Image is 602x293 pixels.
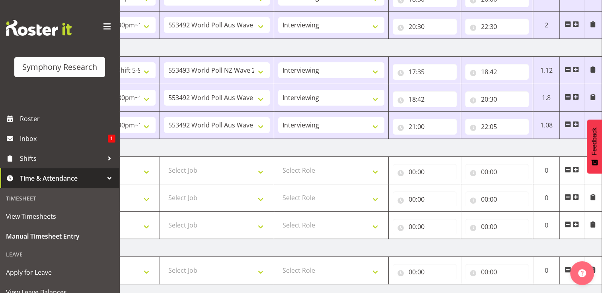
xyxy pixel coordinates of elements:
[20,152,103,164] span: Shifts
[20,113,115,125] span: Roster
[6,210,113,222] span: View Timesheets
[465,119,529,135] input: Click to select...
[20,133,108,145] span: Inbox
[393,191,457,207] input: Click to select...
[6,20,72,36] img: Rosterit website logo
[533,12,560,39] td: 2
[2,262,117,282] a: Apply for Leave
[393,264,457,280] input: Click to select...
[533,184,560,212] td: 0
[578,269,586,277] img: help-xxl-2.png
[393,64,457,80] input: Click to select...
[2,226,117,246] a: Manual Timesheet Entry
[393,119,457,135] input: Click to select...
[393,91,457,107] input: Click to select...
[465,191,529,207] input: Click to select...
[393,164,457,180] input: Click to select...
[6,266,113,278] span: Apply for Leave
[20,172,103,184] span: Time & Attendance
[465,91,529,107] input: Click to select...
[22,61,97,73] div: Symphony Research
[2,206,117,226] a: View Timesheets
[45,139,602,157] td: [DATE]
[2,246,117,262] div: Leave
[533,212,560,239] td: 0
[587,120,602,173] button: Feedback - Show survey
[533,84,560,112] td: 1.8
[45,239,602,257] td: [DATE]
[533,157,560,184] td: 0
[2,190,117,206] div: Timesheet
[465,219,529,235] input: Click to select...
[465,264,529,280] input: Click to select...
[465,164,529,180] input: Click to select...
[533,257,560,284] td: 0
[533,112,560,139] td: 1.08
[465,19,529,35] input: Click to select...
[45,39,602,57] td: [DATE]
[533,57,560,84] td: 1.12
[393,19,457,35] input: Click to select...
[465,64,529,80] input: Click to select...
[108,135,115,143] span: 1
[591,127,598,155] span: Feedback
[6,230,113,242] span: Manual Timesheet Entry
[393,219,457,235] input: Click to select...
